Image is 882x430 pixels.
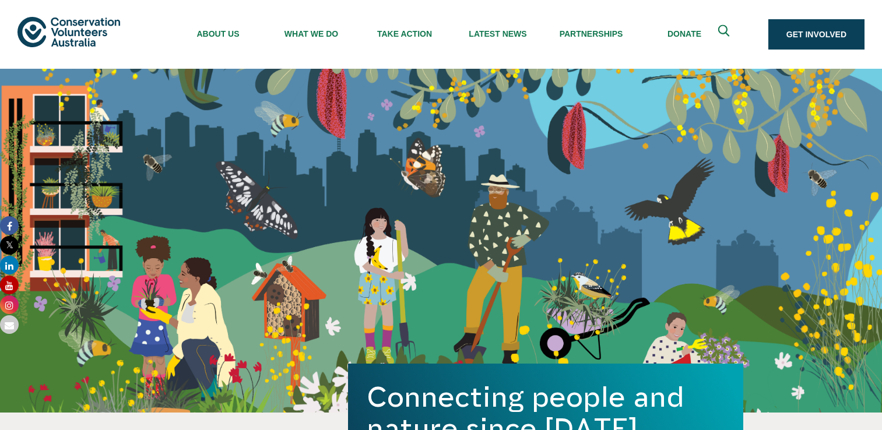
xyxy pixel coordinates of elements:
[265,29,358,38] span: What We Do
[768,19,865,50] a: Get Involved
[358,29,451,38] span: Take Action
[544,29,638,38] span: Partnerships
[171,29,265,38] span: About Us
[711,20,739,48] button: Expand search box Close search box
[451,29,544,38] span: Latest News
[17,17,120,47] img: logo.svg
[718,25,732,44] span: Expand search box
[638,29,731,38] span: Donate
